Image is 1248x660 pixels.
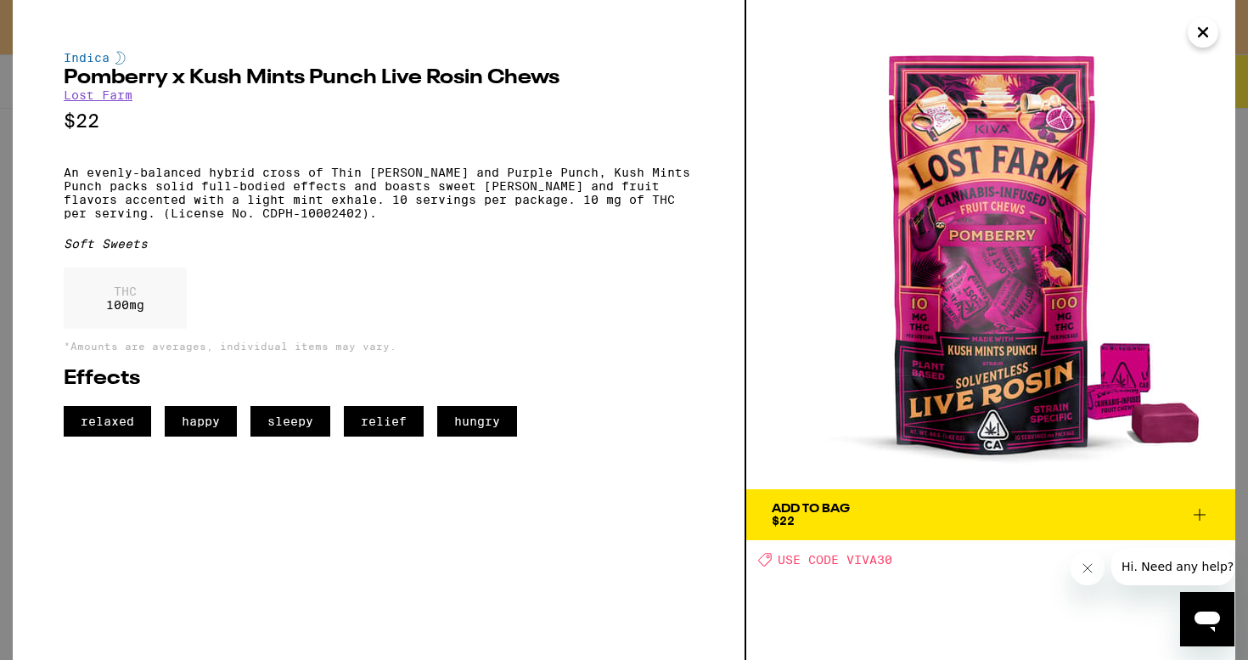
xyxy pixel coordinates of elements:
iframe: Message from company [1111,548,1234,585]
div: Soft Sweets [64,237,694,251]
span: happy [165,406,237,437]
span: $22 [772,514,795,527]
p: An evenly-balanced hybrid cross of Thin [PERSON_NAME] and Purple Punch, Kush Mints Punch packs so... [64,166,694,220]
div: 100 mg [64,268,187,329]
img: indicaColor.svg [115,51,126,65]
span: relaxed [64,406,151,437]
iframe: Button to launch messaging window [1180,592,1234,646]
button: Close [1188,17,1218,48]
div: Indica [64,51,694,65]
h2: Pomberry x Kush Mints Punch Live Rosin Chews [64,68,694,88]
p: THC [106,285,144,298]
span: sleepy [250,406,330,437]
h2: Effects [64,369,694,389]
span: hungry [437,406,517,437]
span: USE CODE VIVA30 [778,553,892,567]
iframe: Close message [1071,551,1105,585]
p: *Amounts are averages, individual items may vary. [64,341,694,352]
button: Add To Bag$22 [746,489,1235,540]
div: Add To Bag [772,503,850,515]
span: relief [344,406,424,437]
p: $22 [64,110,694,132]
a: Lost Farm [64,88,132,102]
